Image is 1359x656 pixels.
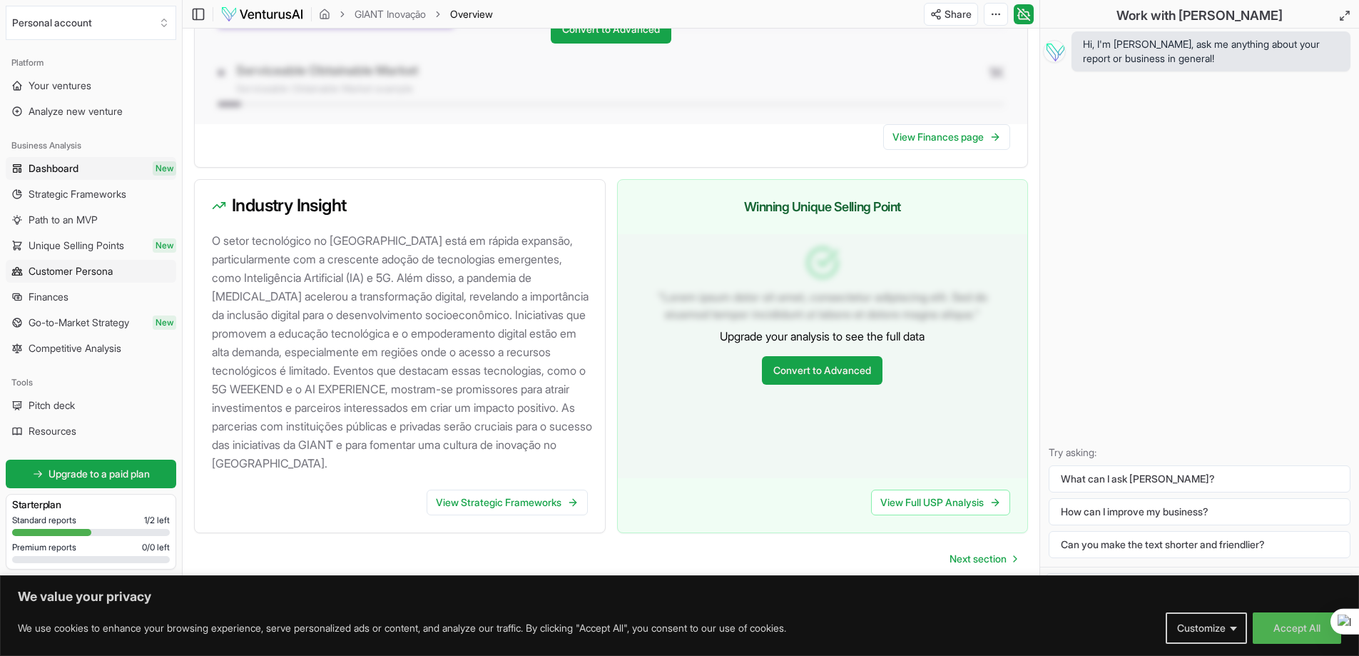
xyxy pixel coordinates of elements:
span: Overview [450,7,493,21]
button: Customize [1166,612,1247,644]
a: Resources [6,420,176,443]
a: Unique Selling PointsNew [6,234,176,257]
span: Standard reports [12,515,76,526]
span: Go-to-Market Strategy [29,316,129,330]
nav: breadcrumb [319,7,493,21]
a: Pitch deck [6,394,176,417]
button: Select an organization [6,6,176,40]
a: Upgrade to a paid plan [6,460,176,488]
span: Premium reports [12,542,76,553]
a: Convert to Advanced [762,356,882,385]
p: Try asking: [1049,445,1350,460]
div: Platform [6,51,176,74]
a: Go to next page [938,545,1028,573]
p: We use cookies to enhance your browsing experience, serve personalized ads or content, and analyz... [18,620,786,637]
div: Tools [6,371,176,394]
span: Analyze new venture [29,104,123,118]
h3: Industry Insight [212,197,588,214]
h2: Work with [PERSON_NAME] [1116,6,1283,26]
span: Pitch deck [29,398,75,413]
span: New [153,161,176,176]
span: Path to an MVP [29,213,98,227]
span: Dashboard [29,161,78,176]
span: Finances [29,290,68,304]
span: Share [945,7,972,21]
nav: pagination [938,545,1028,573]
p: We value your privacy [18,588,1341,605]
a: View Finances page [883,124,1010,150]
a: Strategic Frameworks [6,183,176,206]
a: Analyze new venture [6,100,176,123]
a: GIANT Inovação [355,7,426,21]
span: New [153,316,176,330]
button: How can I improve my business? [1049,498,1350,525]
a: Customer Persona [6,260,176,283]
span: Resources [29,424,76,438]
span: Hi, I'm [PERSON_NAME], ask me anything about your report or business in general! [1083,37,1339,66]
h3: Winning Unique Selling Point [635,197,1011,217]
a: Your ventures [6,74,176,97]
h3: Starter plan [12,498,170,512]
a: View Full USP Analysis [871,490,1010,515]
img: Vera [1043,40,1066,63]
a: Go-to-Market StrategyNew [6,311,176,334]
span: Strategic Frameworks [29,187,126,201]
p: O setor tecnológico no [GEOGRAPHIC_DATA] está em rápida expansão, particularmente com a crescente... [212,231,594,473]
span: 1 / 2 left [144,515,170,526]
a: Competitive Analysis [6,337,176,360]
img: logo [220,6,304,23]
a: View Strategic Frameworks [427,490,588,515]
span: New [153,238,176,253]
p: Upgrade your analysis to see the full data [720,328,925,345]
span: 0 / 0 left [142,542,170,553]
button: Can you make the text shorter and friendlier? [1049,531,1350,558]
div: Business Analysis [6,134,176,157]
button: Share [924,3,978,26]
span: Customer Persona [29,264,113,278]
a: Finances [6,286,176,308]
a: DashboardNew [6,157,176,180]
a: Convert to Advanced [551,15,671,44]
span: Next section [950,552,1007,566]
button: Accept All [1253,612,1341,644]
a: Path to an MVP [6,208,176,231]
span: Unique Selling Points [29,238,124,253]
button: What can I ask [PERSON_NAME]? [1049,465,1350,493]
span: Competitive Analysis [29,341,121,355]
span: Your ventures [29,79,91,93]
span: Upgrade to a paid plan [49,467,150,481]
